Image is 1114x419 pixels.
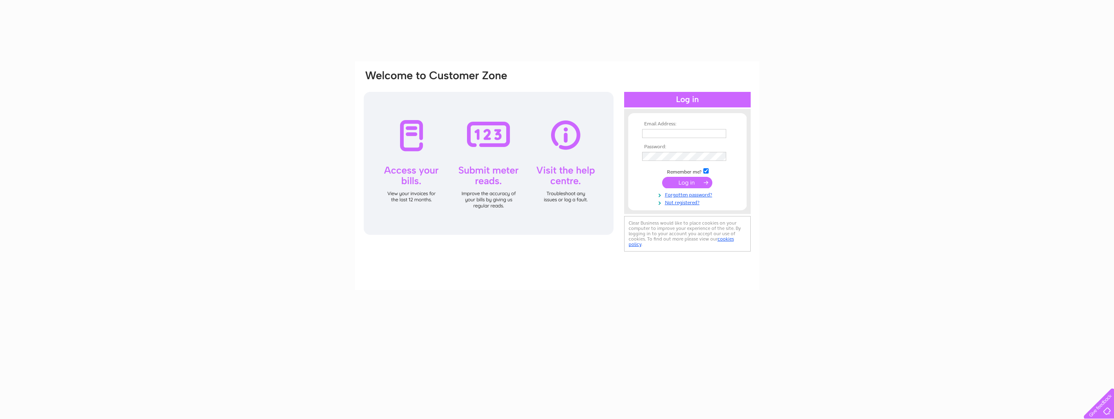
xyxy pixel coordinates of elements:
th: Password: [640,144,735,150]
div: Clear Business would like to place cookies on your computer to improve your experience of the sit... [624,216,751,252]
a: Forgotten password? [642,190,735,198]
a: Not registered? [642,198,735,206]
a: cookies policy [629,236,734,247]
th: Email Address: [640,121,735,127]
td: Remember me? [640,167,735,175]
input: Submit [662,177,712,188]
